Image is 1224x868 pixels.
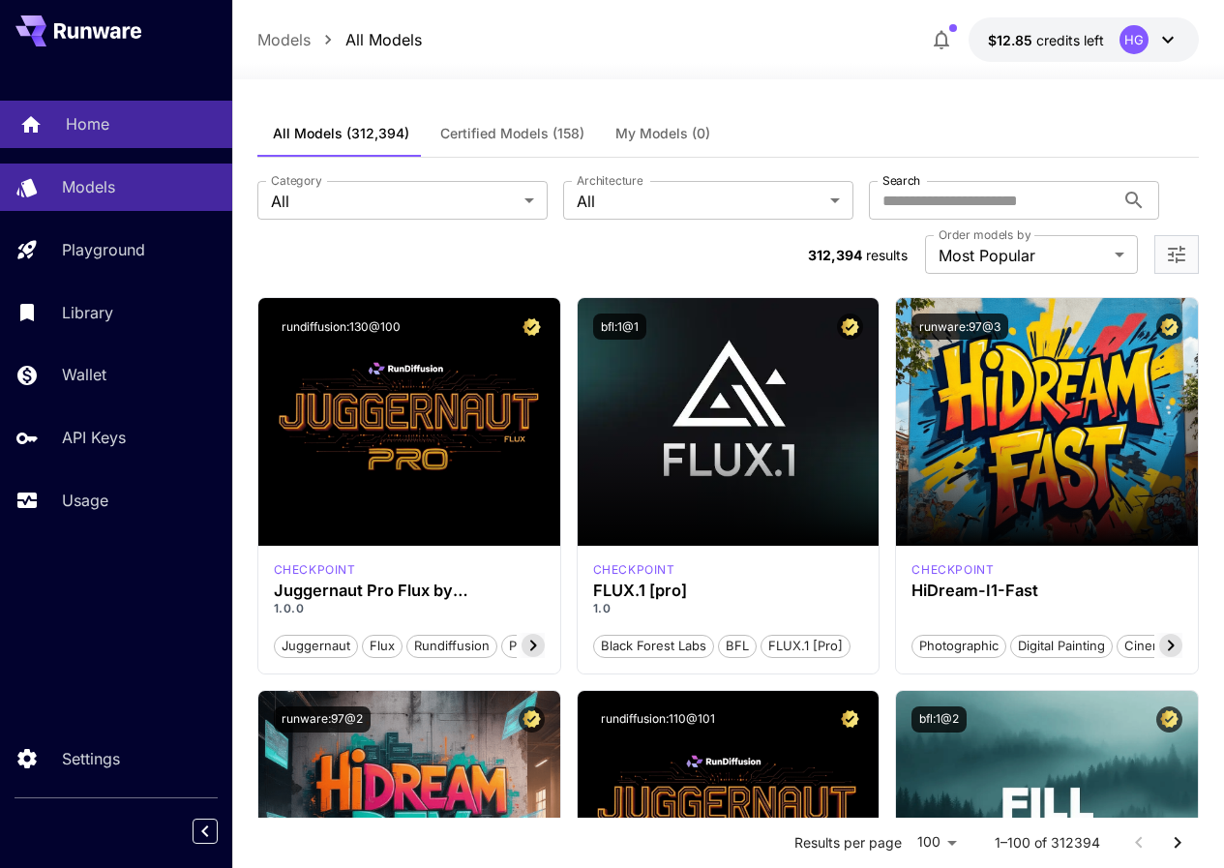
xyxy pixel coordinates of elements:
[62,363,106,386] p: Wallet
[761,637,850,656] span: FLUX.1 [pro]
[837,706,863,733] button: Certified Model – Vetted for best performance and includes a commercial license.
[62,489,108,512] p: Usage
[911,633,1006,658] button: Photographic
[988,30,1104,50] div: $12.8492
[275,637,357,656] span: juggernaut
[910,828,964,856] div: 100
[257,28,311,51] a: Models
[988,32,1036,48] span: $12.85
[62,238,145,261] p: Playground
[519,706,545,733] button: Certified Model – Vetted for best performance and includes a commercial license.
[274,561,356,579] p: checkpoint
[593,633,714,658] button: Black Forest Labs
[1165,243,1188,267] button: Open more filters
[62,301,113,324] p: Library
[271,190,517,213] span: All
[1117,633,1191,658] button: Cinematic
[257,28,422,51] nav: breadcrumb
[577,172,642,189] label: Architecture
[407,637,496,656] span: rundiffusion
[273,125,409,142] span: All Models (312,394)
[593,561,675,579] p: checkpoint
[995,833,1100,853] p: 1–100 of 312394
[866,247,908,263] span: results
[274,633,358,658] button: juggernaut
[593,600,864,617] p: 1.0
[808,247,862,263] span: 312,394
[1011,637,1112,656] span: Digital Painting
[440,125,584,142] span: Certified Models (158)
[719,637,756,656] span: BFL
[794,833,902,853] p: Results per page
[406,633,497,658] button: rundiffusion
[363,637,402,656] span: flux
[939,244,1107,267] span: Most Popular
[577,190,822,213] span: All
[939,226,1030,243] label: Order models by
[271,172,322,189] label: Category
[1010,633,1113,658] button: Digital Painting
[761,633,851,658] button: FLUX.1 [pro]
[593,706,723,733] button: rundiffusion:110@101
[274,582,545,600] h3: Juggernaut Pro Flux by RunDiffusion
[718,633,757,658] button: BFL
[593,582,864,600] h3: FLUX.1 [pro]
[593,561,675,579] div: fluxpro
[362,633,403,658] button: flux
[911,561,994,579] div: HiDream Fast
[502,637,536,656] span: pro
[911,706,967,733] button: bfl:1@2
[1156,706,1182,733] button: Certified Model – Vetted for best performance and includes a commercial license.
[501,633,537,658] button: pro
[274,600,545,617] p: 1.0.0
[969,17,1199,62] button: $12.8492HG
[62,175,115,198] p: Models
[274,706,371,733] button: runware:97@2
[1118,637,1190,656] span: Cinematic
[911,314,1008,340] button: runware:97@3
[274,314,408,340] button: rundiffusion:130@100
[911,582,1182,600] h3: HiDream-I1-Fast
[912,637,1005,656] span: Photographic
[882,172,920,189] label: Search
[837,314,863,340] button: Certified Model – Vetted for best performance and includes a commercial license.
[615,125,710,142] span: My Models (0)
[62,747,120,770] p: Settings
[1036,32,1104,48] span: credits left
[594,637,713,656] span: Black Forest Labs
[207,814,232,849] div: Collapse sidebar
[66,112,109,135] p: Home
[345,28,422,51] a: All Models
[1156,314,1182,340] button: Certified Model – Vetted for best performance and includes a commercial license.
[1158,823,1197,862] button: Go to next page
[911,561,994,579] p: checkpoint
[1120,25,1149,54] div: HG
[274,561,356,579] div: FLUX.1 D
[593,314,646,340] button: bfl:1@1
[62,426,126,449] p: API Keys
[519,314,545,340] button: Certified Model – Vetted for best performance and includes a commercial license.
[193,819,218,844] button: Collapse sidebar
